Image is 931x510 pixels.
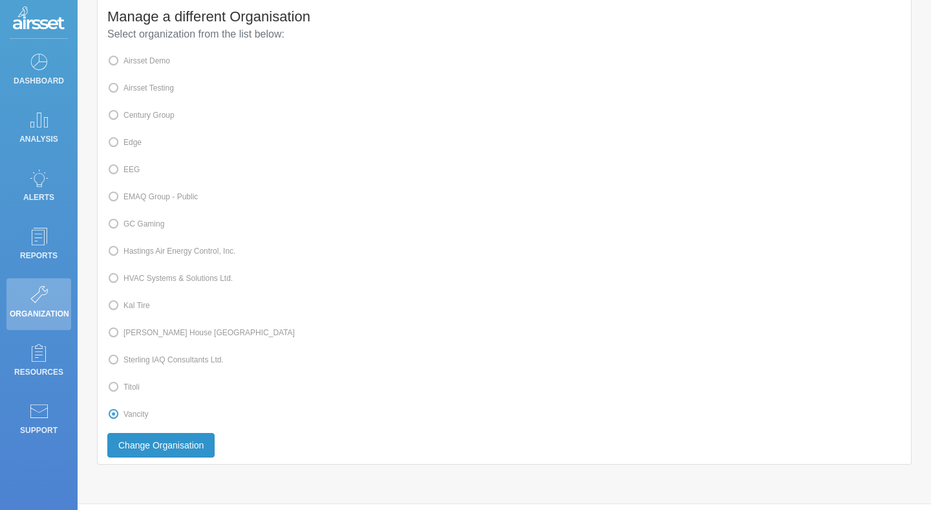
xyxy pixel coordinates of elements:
[107,134,142,151] label: Edge
[107,243,235,260] label: Hastings Air Energy Control, Inc.
[107,406,148,423] label: Vancity
[6,220,71,272] a: Reports
[107,52,170,69] label: Airsset Demo
[107,80,174,96] label: Airsset Testing
[107,161,140,178] label: EEG
[107,188,198,205] label: EMAQ Group - Public
[107,324,295,341] label: [PERSON_NAME] House [GEOGRAPHIC_DATA]
[107,379,140,395] label: Titoli
[10,304,68,324] p: Organization
[13,6,65,32] img: Logo
[6,278,71,330] a: Organization
[107,107,175,124] label: Century Group
[107,27,901,42] p: Select organization from the list below:
[6,45,71,97] a: Dashboard
[107,216,164,232] label: GC Gaming
[107,433,215,458] button: Change Organisation
[10,188,68,207] p: Alerts
[10,71,68,91] p: Dashboard
[6,395,71,447] a: Support
[107,7,901,27] h4: Manage a different Organisation
[107,351,224,368] label: Sterling IAQ Consultants Ltd.
[10,129,68,149] p: Analysis
[107,297,150,314] label: Kal Tire
[6,162,71,214] a: Alerts
[10,362,68,382] p: Resources
[10,246,68,265] p: Reports
[10,421,68,440] p: Support
[6,104,71,155] a: Analysis
[6,337,71,388] a: Resources
[107,270,233,287] label: HVAC Systems & Solutions Ltd.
